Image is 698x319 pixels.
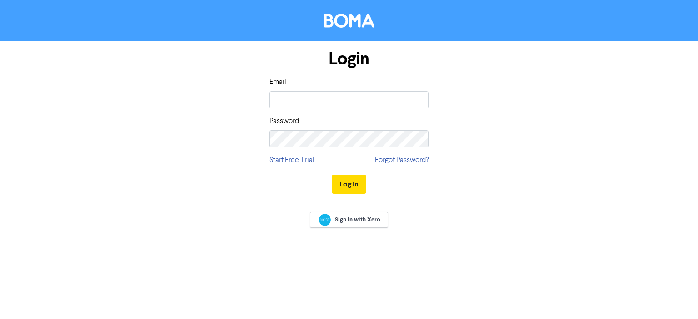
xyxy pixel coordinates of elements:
[375,155,429,166] a: Forgot Password?
[310,212,388,228] a: Sign In with Xero
[335,216,380,224] span: Sign In with Xero
[269,49,429,69] h1: Login
[269,155,314,166] a: Start Free Trial
[653,275,698,319] iframe: Chat Widget
[269,77,286,88] label: Email
[319,214,331,226] img: Xero logo
[332,175,366,194] button: Log In
[269,116,299,127] label: Password
[324,14,374,28] img: BOMA Logo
